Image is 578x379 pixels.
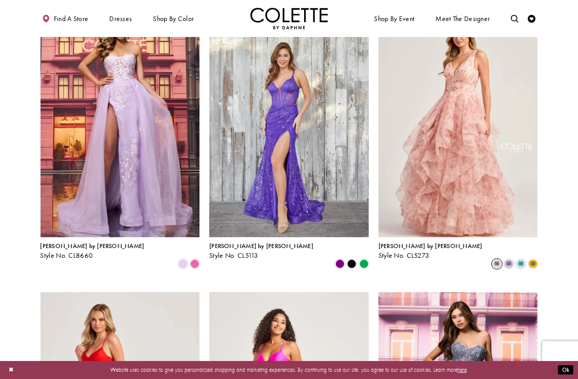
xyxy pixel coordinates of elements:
[250,8,328,29] img: Colette by Daphne
[109,15,132,23] span: Dresses
[56,365,522,375] p: Website uses cookies to give you personalized shopping and marketing experiences. By continuing t...
[41,243,145,259] div: Colette by Daphne Style No. CL8660
[151,8,196,29] span: Shop by color
[457,366,467,373] a: here
[347,259,356,269] i: Black
[209,242,313,250] span: [PERSON_NAME] by [PERSON_NAME]
[378,243,483,259] div: Colette by Daphne Style No. CL5273
[360,259,369,269] i: Emerald
[378,251,430,260] span: Style No. CL5273
[528,259,537,269] i: Buttercup/Multi
[5,363,17,377] button: Close Dialog
[374,15,415,23] span: Shop By Event
[209,5,369,237] a: Visit Colette by Daphne Style No. CL5113 Page
[178,259,188,269] i: Lilac
[209,243,313,259] div: Colette by Daphne Style No. CL5113
[209,251,258,260] span: Style No. CL5113
[54,15,89,23] span: Find a store
[509,8,521,29] a: Toggle search
[250,8,328,29] a: Visit Home Page
[435,15,490,23] span: Meet the designer
[504,259,513,269] i: Light Purple/Multi
[516,259,526,269] i: Ice Blue/Multi
[41,242,145,250] span: [PERSON_NAME] by [PERSON_NAME]
[434,8,492,29] a: Meet the designer
[41,5,200,237] a: Visit Colette by Daphne Style No. CL8660 Page
[41,251,93,260] span: Style No. CL8660
[378,5,538,237] a: Visit Colette by Daphne Style No. CL5273 Page
[153,15,194,23] span: Shop by color
[526,8,538,29] a: Check Wishlist
[492,259,502,269] i: Pink/Multi
[190,259,200,269] i: Bubblegum Pink
[107,8,134,29] span: Dresses
[531,261,535,266] span: m
[335,259,345,269] i: Purple
[558,365,573,375] button: Submit Dialog
[372,8,416,29] span: Shop By Event
[378,242,483,250] span: [PERSON_NAME] by [PERSON_NAME]
[41,8,90,29] a: Find a store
